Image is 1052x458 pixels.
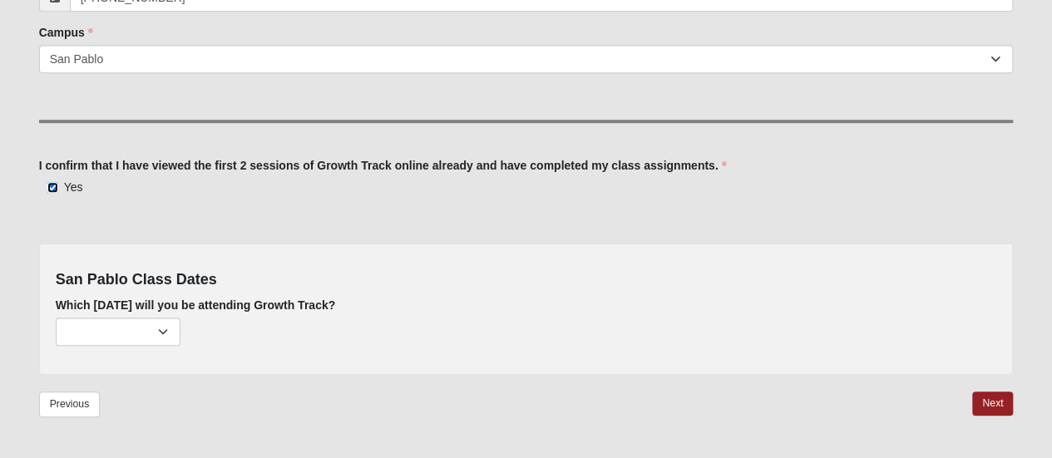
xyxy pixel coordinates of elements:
input: Yes [47,182,58,193]
span: Yes [64,180,83,194]
label: Which [DATE] will you be attending Growth Track? [56,297,336,313]
label: I confirm that I have viewed the first 2 sessions of Growth Track online already and have complet... [39,157,727,174]
a: Next [972,392,1013,416]
label: Campus [39,24,93,41]
h4: San Pablo Class Dates [56,271,997,289]
a: Previous [39,392,101,417]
